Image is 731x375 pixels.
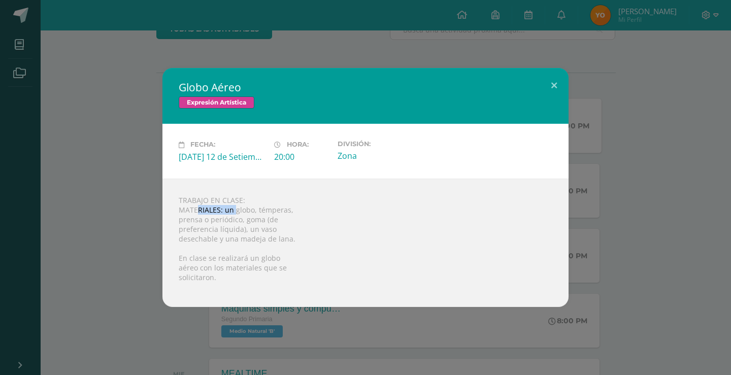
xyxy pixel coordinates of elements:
[162,179,569,307] div: TRABAJO EN CLASE: MATERIALES: un globo, témperas, prensa o periódico, goma (de preferencia líquid...
[338,140,425,148] label: División:
[338,150,425,161] div: Zona
[287,141,309,149] span: Hora:
[179,80,552,94] h2: Globo Aéreo
[190,141,215,149] span: Fecha:
[179,151,266,162] div: [DATE] 12 de Setiembre
[274,151,329,162] div: 20:00
[540,68,569,103] button: Close (Esc)
[179,96,254,109] span: Expresión Artística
